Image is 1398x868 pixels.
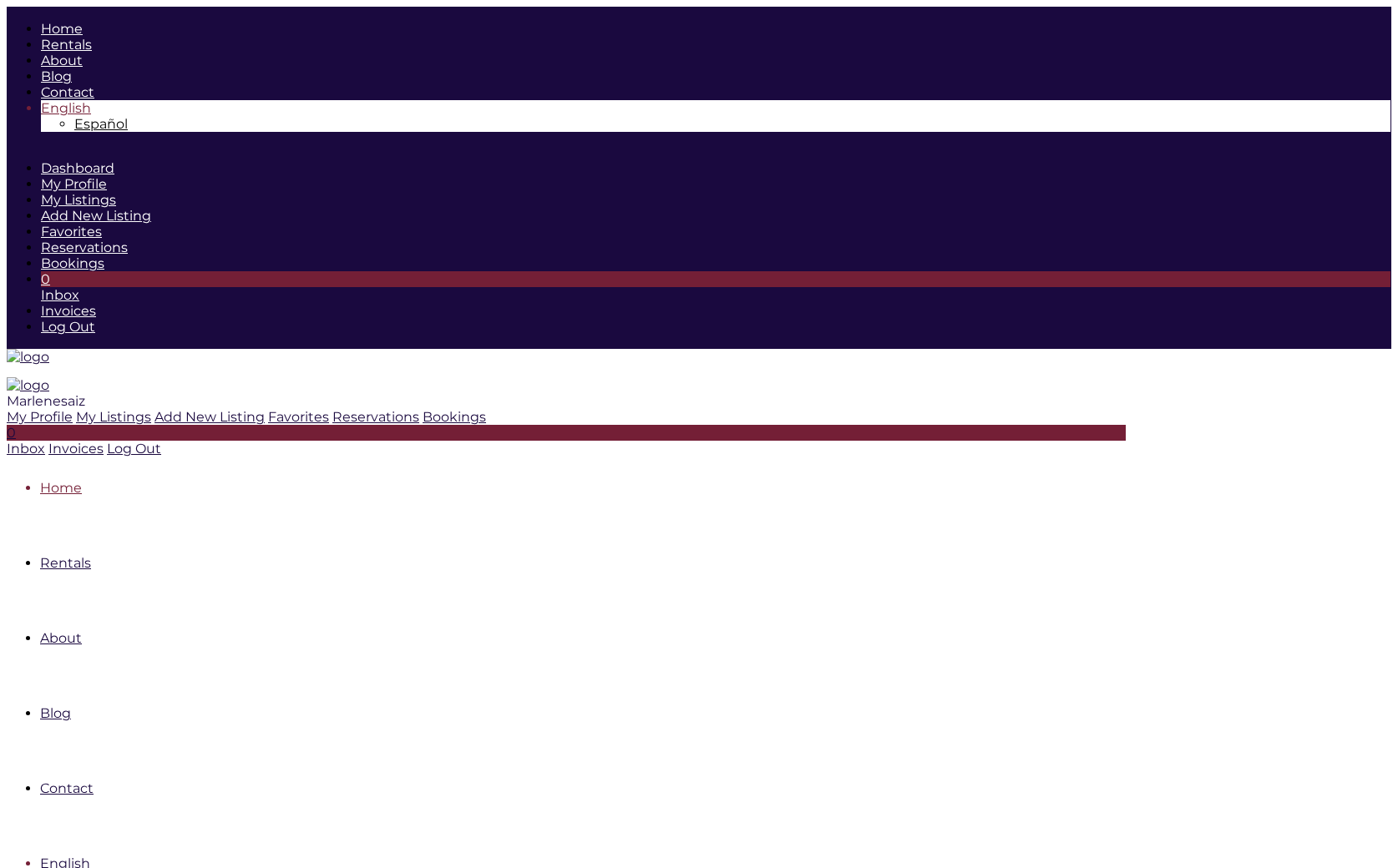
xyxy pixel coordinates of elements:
a: Add New Listing [154,409,265,425]
a: Log Out [41,319,95,335]
a: Favorites [41,224,102,240]
a: About [41,53,83,68]
a: Favorites [268,409,329,425]
a: Rentals [41,37,92,53]
div: 0 [41,271,1390,287]
a: Home [40,480,82,496]
a: My Listings [76,409,151,425]
a: Log Out [107,441,161,457]
a: 0 Inbox [7,425,1126,457]
a: My Profile [7,409,73,425]
a: Home [41,21,83,37]
a: 0Inbox [41,271,1390,303]
span: English [41,100,91,116]
a: Reservations [332,409,419,425]
a: Contact [40,780,94,796]
a: Switch to Español [74,116,128,132]
a: Dashboard [41,160,114,176]
a: Invoices [41,303,96,319]
a: Switch to English [41,100,91,116]
a: Reservations [41,240,128,255]
a: Bookings [423,409,486,425]
a: About [40,630,82,646]
div: 0 [7,425,1126,441]
a: Rentals [40,555,91,571]
a: Blog [41,68,72,84]
span: Español [74,116,128,132]
a: Add New Listing [41,208,151,224]
a: My Profile [41,176,107,192]
img: logo [7,349,49,365]
a: Blog [40,705,71,721]
a: Contact [41,84,94,100]
a: My Listings [41,192,116,208]
span: Marlenesaiz [7,393,85,409]
a: Bookings [41,255,104,271]
img: logo [7,377,49,393]
a: Invoices [48,441,104,457]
